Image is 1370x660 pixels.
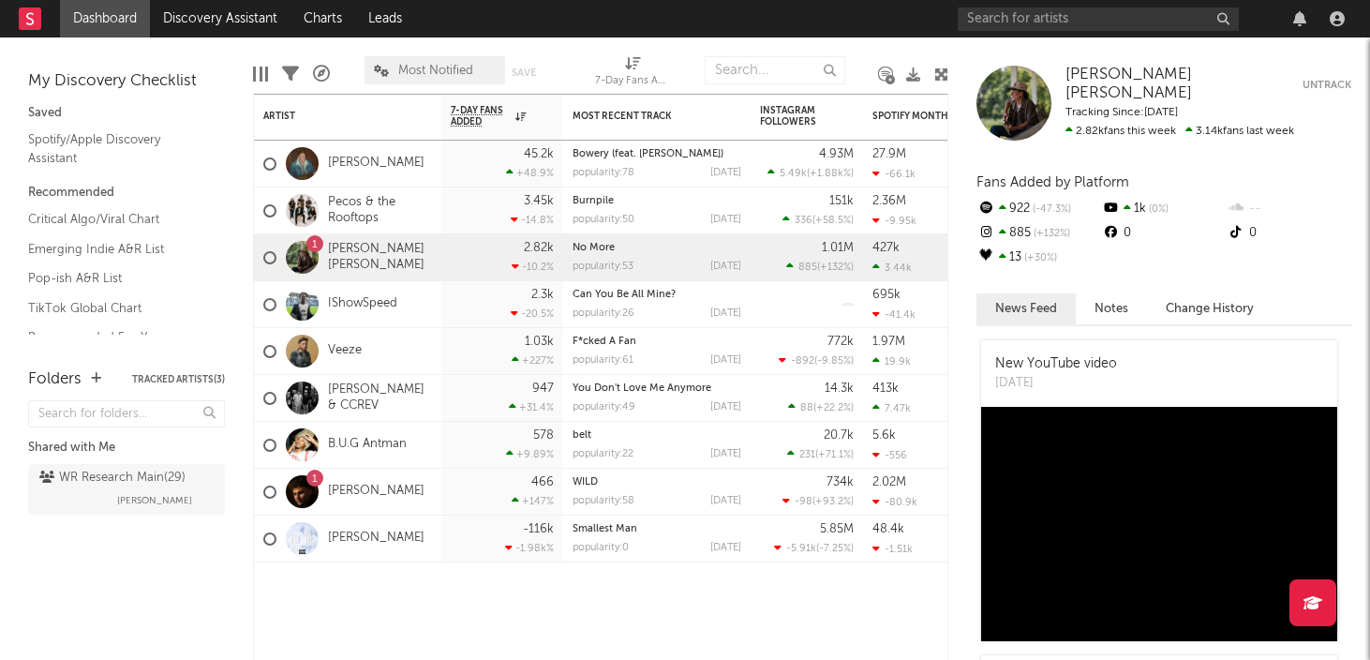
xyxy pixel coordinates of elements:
[132,375,225,384] button: Tracked Artists(3)
[818,450,851,460] span: +71.1 %
[872,543,913,555] div: -1.51k
[1101,197,1226,221] div: 1k
[573,355,633,366] div: popularity: 61
[533,429,554,442] div: 578
[28,268,206,289] a: Pop-ish A&R List
[573,290,676,300] a: Can You Be All Mine?
[760,105,826,127] div: Instagram Followers
[573,243,615,253] a: No More
[1065,126,1294,137] span: 3.14k fans last week
[451,105,511,127] span: 7-Day Fans Added
[28,298,206,319] a: TikTok Global Chart
[28,239,206,260] a: Emerging Indie A&R List
[1065,66,1303,104] a: [PERSON_NAME] [PERSON_NAME]
[313,47,330,101] div: A&R Pipeline
[824,429,854,442] div: 20.7k
[1147,293,1273,324] button: Change History
[573,477,741,487] div: WILD
[573,430,591,441] a: belt
[710,355,741,366] div: [DATE]
[328,484,424,500] a: [PERSON_NAME]
[573,290,741,300] div: Can You Be All Mine?
[872,168,916,180] div: -66.1k
[705,56,845,84] input: Search...
[820,262,851,273] span: +132 %
[1303,66,1351,104] button: Untrack
[328,156,424,172] a: [PERSON_NAME]
[872,402,911,414] div: 7.47k
[573,196,741,206] div: Burnpile
[958,7,1239,31] input: Search for artists
[573,149,741,159] div: Bowery (feat. Kings of Leon)
[872,382,899,395] div: 413k
[1065,107,1178,118] span: Tracking Since: [DATE]
[817,356,851,367] span: -9.85 %
[710,262,741,272] div: [DATE]
[788,401,854,413] div: ( )
[28,437,225,459] div: Shared with Me
[28,102,225,125] div: Saved
[710,215,741,225] div: [DATE]
[872,148,906,160] div: 27.9M
[976,175,1129,189] span: Fans Added by Platform
[710,168,741,178] div: [DATE]
[512,495,554,507] div: +147 %
[825,382,854,395] div: 14.3k
[573,524,637,534] a: Smallest Man
[328,343,362,359] a: Veeze
[28,400,225,427] input: Search for folders...
[328,195,432,227] a: Pecos & the Rooftops
[595,47,670,101] div: 7-Day Fans Added (7-Day Fans Added)
[328,242,432,274] a: [PERSON_NAME] [PERSON_NAME]
[506,448,554,460] div: +9.89 %
[782,495,854,507] div: ( )
[710,543,741,553] div: [DATE]
[263,111,404,122] div: Artist
[505,542,554,554] div: -1.98k %
[800,403,813,413] span: 88
[1101,221,1226,246] div: 0
[531,476,554,488] div: 466
[573,524,741,534] div: Smallest Man
[573,383,741,394] div: You Don't Love Me Anymore
[1227,221,1351,246] div: 0
[710,402,741,412] div: [DATE]
[786,544,816,554] span: -5.91k
[826,476,854,488] div: 734k
[532,382,554,395] div: 947
[816,403,851,413] span: +22.2 %
[782,214,854,226] div: ( )
[872,242,900,254] div: 427k
[573,111,713,122] div: Most Recent Track
[509,401,554,413] div: +31.4 %
[573,196,614,206] a: Burnpile
[819,148,854,160] div: 4.93M
[1031,229,1070,239] span: +132 %
[573,337,741,347] div: F*cked A Fan
[28,129,206,168] a: Spotify/Apple Discovery Assistant
[573,337,636,347] a: F*cked A Fan
[328,531,424,547] a: [PERSON_NAME]
[573,477,598,487] a: WILD
[872,215,916,227] div: -9.95k
[525,336,554,348] div: 1.03k
[995,354,1117,374] div: New YouTube video
[787,448,854,460] div: ( )
[511,307,554,320] div: -20.5 %
[28,209,206,230] a: Critical Algo/Viral Chart
[872,289,901,301] div: 695k
[976,197,1101,221] div: 922
[872,429,896,442] div: 5.6k
[573,262,633,272] div: popularity: 53
[398,65,473,77] span: Most Notified
[523,523,554,535] div: -116k
[872,496,917,508] div: -80.9k
[282,47,299,101] div: Filters
[573,543,629,553] div: popularity: 0
[573,168,634,178] div: popularity: 78
[1227,197,1351,221] div: --
[524,148,554,160] div: 45.2k
[511,214,554,226] div: -14.8 %
[573,402,635,412] div: popularity: 49
[767,167,854,179] div: ( )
